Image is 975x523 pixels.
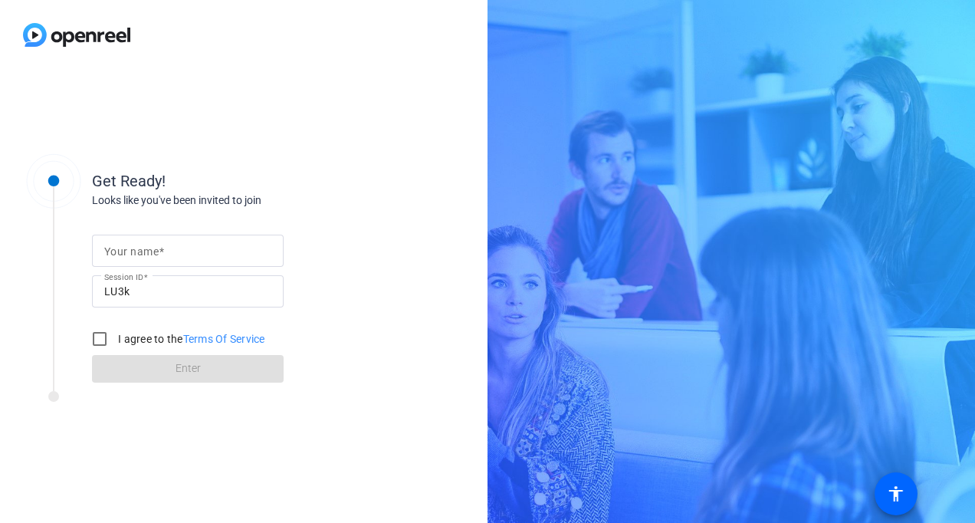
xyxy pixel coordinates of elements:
[887,485,905,503] mat-icon: accessibility
[183,333,265,345] a: Terms Of Service
[92,169,399,192] div: Get Ready!
[104,245,159,258] mat-label: Your name
[115,331,265,347] label: I agree to the
[92,192,399,209] div: Looks like you've been invited to join
[104,272,143,281] mat-label: Session ID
